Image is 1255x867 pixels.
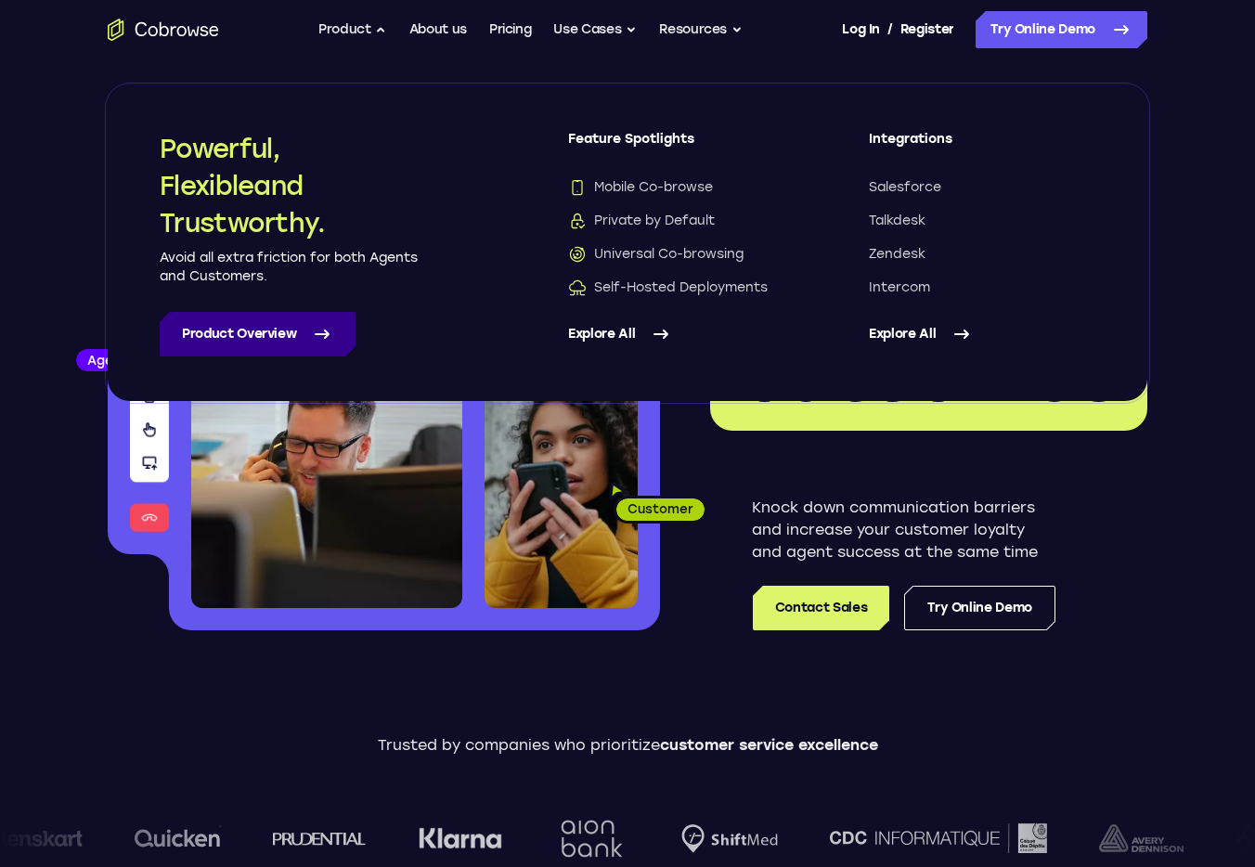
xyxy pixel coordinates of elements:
a: Intercom [869,278,1095,297]
p: Avoid all extra friction for both Agents and Customers. [160,249,420,286]
span: customer service excellence [660,736,878,754]
a: Go to the home page [108,19,219,41]
span: Intercom [869,278,930,297]
img: Klarna [410,827,494,849]
span: / [887,19,893,41]
a: Universal Co-browsingUniversal Co-browsing [568,245,795,264]
img: Private by Default [568,212,587,230]
img: Self-Hosted Deployments [568,278,587,297]
a: Self-Hosted DeploymentsSelf-Hosted Deployments [568,278,795,297]
a: Contact Sales [753,586,889,630]
span: Integrations [869,130,1095,163]
span: Talkdesk [869,212,925,230]
a: Log In [842,11,879,48]
a: Try Online Demo [904,586,1055,630]
img: CDC Informatique [822,823,1039,852]
span: Self-Hosted Deployments [568,278,768,297]
a: Explore All [869,312,1095,356]
img: Mobile Co-browse [568,178,587,197]
button: Product [318,11,387,48]
a: Salesforce [869,178,1095,197]
img: Shiftmed [673,824,770,853]
h2: Powerful, Flexible and Trustworthy. [160,130,420,241]
a: Explore All [568,312,795,356]
p: Knock down communication barriers and increase your customer loyalty and agent success at the sam... [752,497,1055,563]
a: Zendesk [869,245,1095,264]
a: Product Overview [160,312,356,356]
a: Mobile Co-browseMobile Co-browse [568,178,795,197]
a: About us [409,11,467,48]
a: Pricing [489,11,532,48]
img: Universal Co-browsing [568,245,587,264]
button: Resources [659,11,743,48]
span: Universal Co-browsing [568,245,744,264]
span: Feature Spotlights [568,130,795,163]
a: Talkdesk [869,212,1095,230]
button: Use Cases [553,11,637,48]
a: Register [900,11,954,48]
a: Private by DefaultPrivate by Default [568,212,795,230]
span: Private by Default [568,212,715,230]
a: Try Online Demo [976,11,1147,48]
span: Zendesk [869,245,925,264]
img: prudential [265,831,358,846]
span: Salesforce [869,178,941,197]
span: Mobile Co-browse [568,178,713,197]
img: A customer support agent talking on the phone [191,277,462,608]
img: A customer holding their phone [485,388,638,608]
